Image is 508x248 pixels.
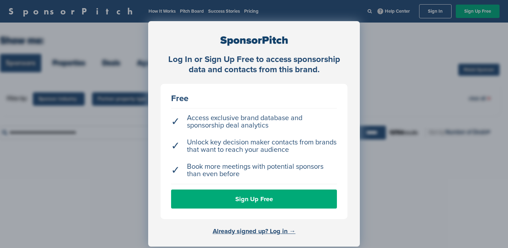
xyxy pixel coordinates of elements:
[171,142,180,150] span: ✓
[213,227,296,235] a: Already signed up? Log in →
[161,55,347,75] div: Log In or Sign Up Free to access sponsorship data and contacts from this brand.
[171,135,337,157] li: Unlock key decision maker contacts from brands that want to reach your audience
[171,94,337,103] div: Free
[171,111,337,133] li: Access exclusive brand database and sponsorship deal analytics
[171,118,180,125] span: ✓
[171,190,337,209] a: Sign Up Free
[171,160,337,181] li: Book more meetings with potential sponsors than even before
[171,167,180,174] span: ✓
